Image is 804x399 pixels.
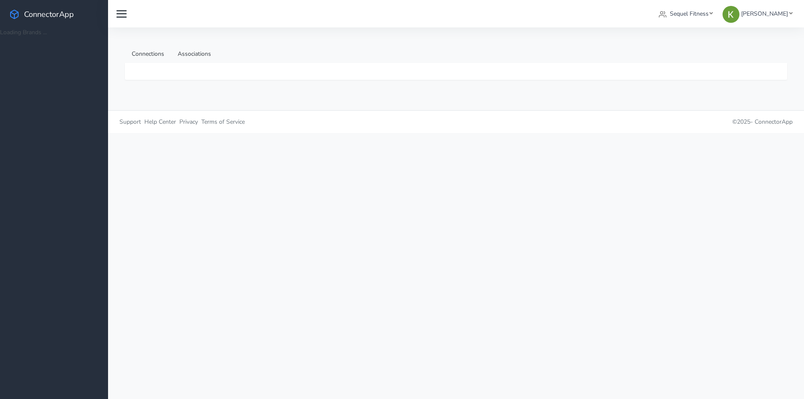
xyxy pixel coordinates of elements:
[144,118,176,126] span: Help Center
[125,44,171,63] a: Connections
[171,44,218,63] a: Associations
[755,118,793,126] span: ConnectorApp
[179,118,198,126] span: Privacy
[119,118,141,126] span: Support
[24,9,74,19] span: ConnectorApp
[741,10,788,18] span: [PERSON_NAME]
[723,6,739,23] img: Kristine Lee
[463,117,793,126] p: © 2025 -
[719,6,796,22] a: [PERSON_NAME]
[655,6,716,22] a: Sequel Fitness
[201,118,245,126] span: Terms of Service
[670,10,709,18] span: Sequel Fitness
